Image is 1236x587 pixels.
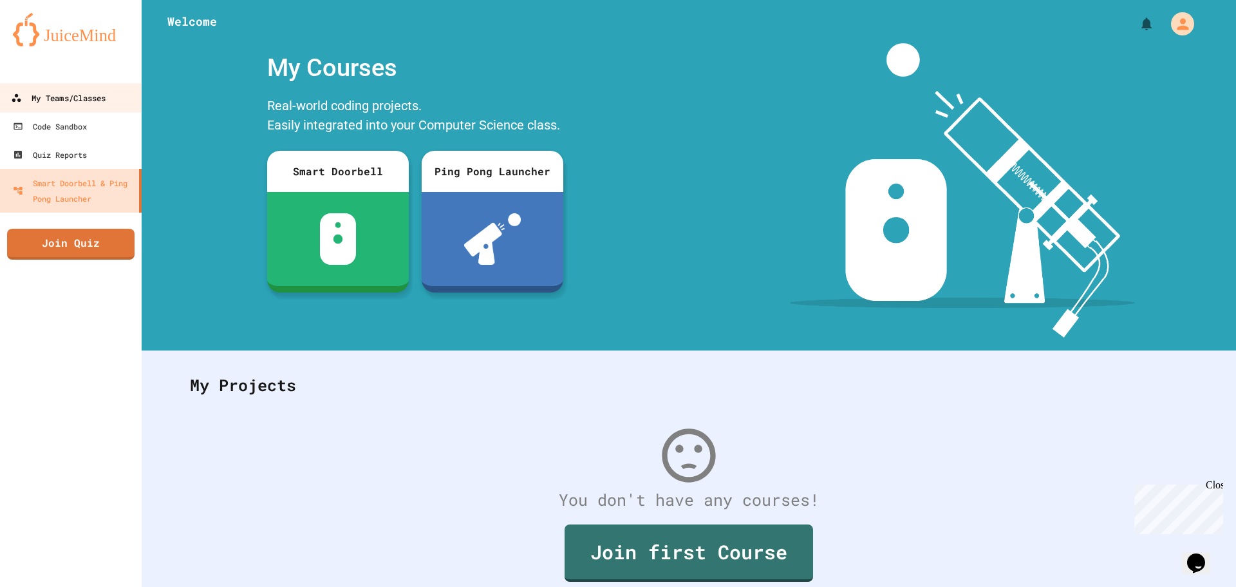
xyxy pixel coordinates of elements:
[261,93,570,141] div: Real-world coding projects. Easily integrated into your Computer Science class.
[5,5,89,82] div: Chat with us now!Close
[422,151,563,192] div: Ping Pong Launcher
[790,43,1135,338] img: banner-image-my-projects.png
[1182,535,1223,574] iframe: chat widget
[13,175,134,206] div: Smart Doorbell & Ping Pong Launcher
[464,213,521,265] img: ppl-with-ball.png
[267,151,409,192] div: Smart Doorbell
[177,360,1201,410] div: My Projects
[1129,479,1223,534] iframe: chat widget
[1115,13,1157,35] div: My Notifications
[320,213,357,265] img: sdb-white.svg
[13,119,87,134] div: Code Sandbox
[11,90,106,106] div: My Teams/Classes
[1157,9,1197,39] div: My Account
[13,13,129,46] img: logo-orange.svg
[13,147,87,162] div: Quiz Reports
[177,488,1201,512] div: You don't have any courses!
[261,43,570,93] div: My Courses
[7,229,135,260] a: Join Quiz
[565,524,813,582] a: Join first Course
